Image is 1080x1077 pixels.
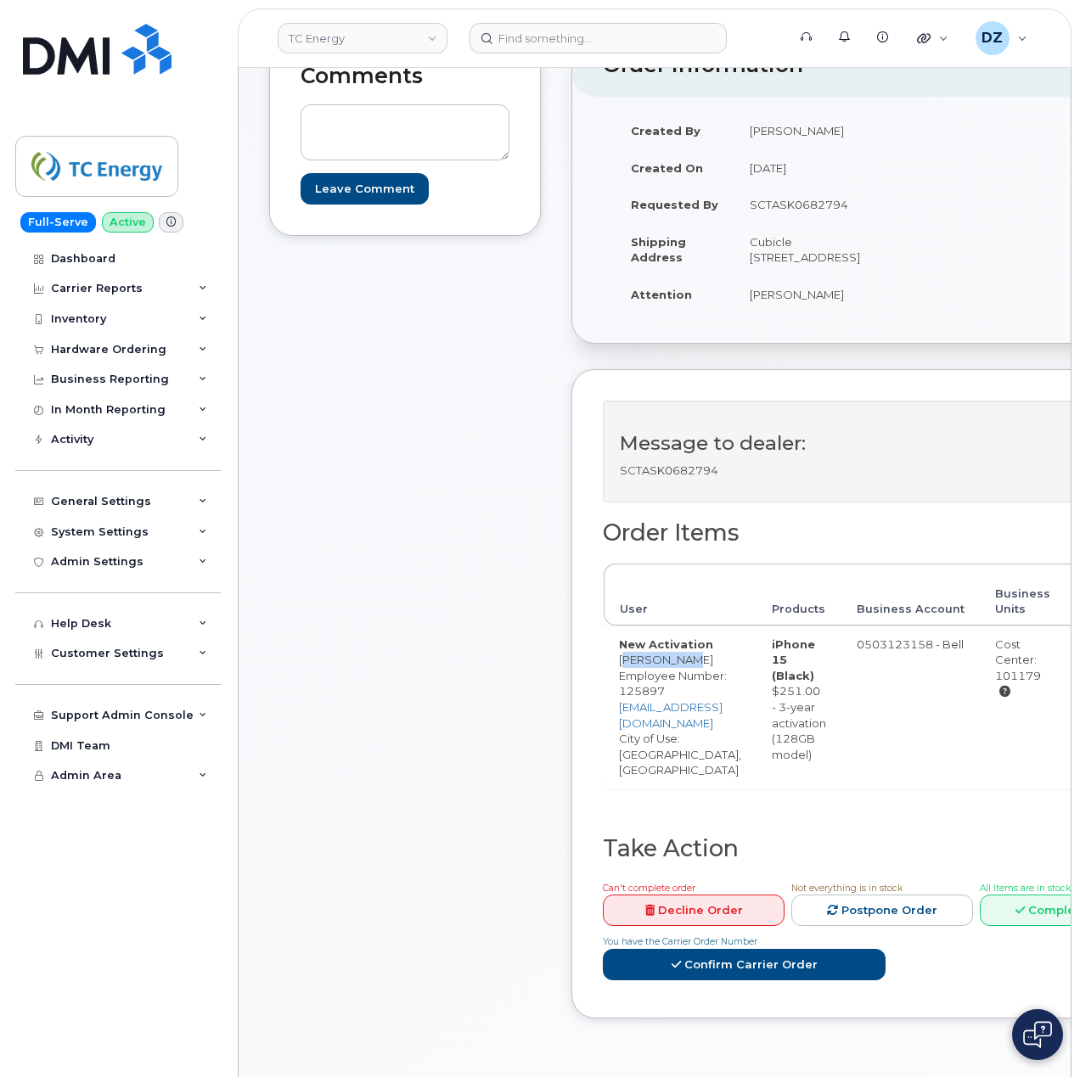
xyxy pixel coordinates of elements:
strong: New Activation [619,637,713,651]
strong: Attention [631,288,692,301]
a: Decline Order [603,895,785,926]
span: DZ [982,28,1003,48]
a: Confirm Carrier Order [603,949,886,980]
strong: Created By [631,124,700,137]
div: Devon Zellars [964,21,1039,55]
strong: Requested By [631,198,718,211]
td: [PERSON_NAME] City of Use: [GEOGRAPHIC_DATA], [GEOGRAPHIC_DATA] [604,625,757,788]
td: $251.00 - 3-year activation (128GB model) [757,625,841,788]
span: Can't complete order [603,883,695,894]
td: Cubicle [STREET_ADDRESS] [734,223,876,276]
th: Business Account [841,564,980,625]
strong: Shipping Address [631,235,686,265]
td: 0503123158 - Bell [841,625,980,788]
td: [PERSON_NAME] [734,276,876,313]
a: Postpone Order [791,895,973,926]
div: Quicklinks [905,21,960,55]
td: SCTASK0682794 [734,186,876,223]
td: [DATE] [734,149,876,187]
h2: Comments [301,65,509,88]
div: Cost Center: 101179 [995,637,1050,699]
strong: iPhone 15 (Black) [772,637,815,682]
span: You have the Carrier Order Number [603,936,757,947]
input: Leave Comment [301,173,429,205]
th: User [604,564,757,625]
img: Open chat [1023,1021,1052,1048]
td: [PERSON_NAME] [734,112,876,149]
strong: Created On [631,161,703,175]
span: Employee Number: 125897 [619,669,727,698]
a: TC Energy [278,23,447,53]
span: Not everything is in stock [791,883,903,894]
th: Products [757,564,841,625]
th: Business Units [980,564,1066,625]
span: All Items are in stock [980,883,1071,894]
a: [EMAIL_ADDRESS][DOMAIN_NAME] [619,700,723,730]
input: Find something... [470,23,727,53]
